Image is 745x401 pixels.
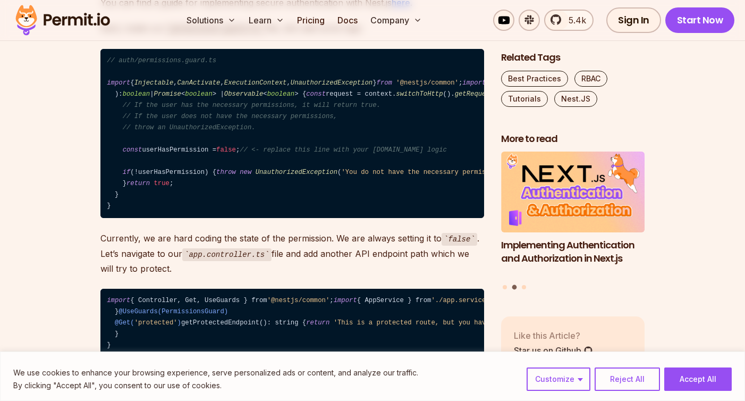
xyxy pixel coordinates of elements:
span: @UseGuards(PermissionsGuard) [118,308,228,315]
span: const [123,146,142,154]
span: '@nestjs/common' [267,297,330,304]
span: // throw an UnauthorizedException. [123,124,256,131]
a: Sign In [606,7,661,33]
span: 5.4k [562,14,586,27]
p: We use cookies to enhance your browsing experience, serve personalized ads or content, and analyz... [13,366,418,379]
span: '@nestjs/common' [396,79,459,87]
span: boolean [123,90,150,98]
h2: Related Tags [501,51,645,64]
span: boolean [185,90,212,98]
span: Injectable [134,79,174,87]
button: Company [366,10,426,31]
a: Start Now [665,7,735,33]
img: Implementing Authentication and Authorization in Next.js [501,152,645,233]
span: UnauthorizedException [291,79,372,87]
a: Implementing Authentication and Authorization in Next.jsImplementing Authentication and Authoriza... [501,152,645,279]
span: import [107,297,130,304]
span: false [216,146,236,154]
img: Permit logo [11,2,115,38]
h2: More to read [501,132,645,146]
code: { Controller, Get, UseGuards } from ; { AppService } from ; { PermissionsGuard } from ; export { ... [100,289,484,358]
button: Go to slide 2 [512,285,517,290]
button: Learn [244,10,289,31]
span: // If the user does not have the necessary permissions, [123,113,337,120]
span: import [107,79,130,87]
button: Go to slide 3 [522,285,526,289]
p: Like this Article? [514,329,593,342]
button: Go to slide 1 [503,285,507,289]
p: Currently, we are hard coding the state of the permission. We are always setting it to . Let’s na... [100,231,484,276]
a: 5.4k [544,10,594,31]
button: Reject All [595,367,660,391]
h3: Implementing Authentication and Authorization in Next.js [501,239,645,265]
span: new [240,169,251,176]
span: true [154,180,169,187]
span: './app.service' [431,297,489,304]
span: throw [216,169,236,176]
div: Posts [501,152,645,291]
span: import [334,297,357,304]
a: Nest.JS [554,91,597,107]
span: return [126,180,150,187]
span: // If the user has the necessary permissions, it will return true. [123,102,380,109]
span: CanActivate [177,79,221,87]
span: 'This is a protected route, but you have access.' [334,319,525,327]
span: 'You do not have the necessary permissions.' [341,169,513,176]
a: Best Practices [501,71,568,87]
span: import [462,79,486,87]
span: 'protected' [134,319,177,327]
code: { , , , } ; { } ; () { ( : , ): | < > | < > { request = context. (). (); userHasPermission = ; (!... [100,49,484,219]
span: switchToHttp [396,90,443,98]
span: // auth/permissions.guard.ts [107,57,216,64]
span: ExecutionContext [224,79,287,87]
code: app.controller.ts [182,248,272,261]
code: false [442,233,477,246]
a: Docs [333,10,362,31]
a: Tutorials [501,91,548,107]
li: 2 of 3 [501,152,645,279]
span: Observable [224,90,264,98]
button: Customize [527,367,590,391]
button: Accept All [664,367,732,391]
span: const [306,90,326,98]
span: boolean [267,90,294,98]
a: Pricing [293,10,329,31]
span: return [306,319,329,327]
a: Star us on Github [514,344,593,357]
span: @Get( ) [115,319,181,327]
span: // <- replace this line with your [DOMAIN_NAME] logic [240,146,447,154]
a: RBAC [574,71,607,87]
span: getRequest [455,90,494,98]
span: if [123,169,131,176]
span: UnauthorizedException [256,169,337,176]
p: By clicking "Accept All", you consent to our use of cookies. [13,379,418,392]
span: from [377,79,392,87]
button: Solutions [182,10,240,31]
span: Promise [154,90,181,98]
